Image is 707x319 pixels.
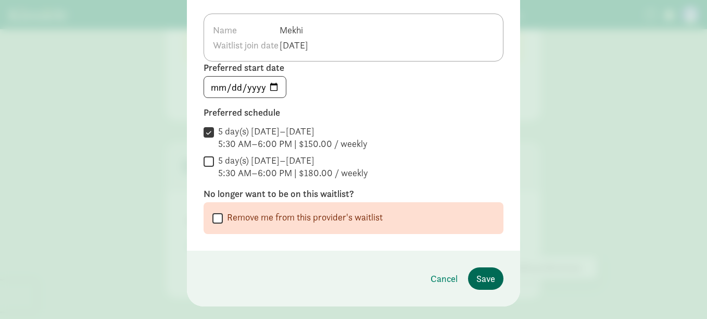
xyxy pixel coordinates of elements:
[218,138,368,150] div: 5:30 AM–6:00 PM | $150.00 / weekly
[279,22,315,38] td: Mekhi
[212,38,279,53] th: Waitlist join date
[204,62,503,74] label: Preferred start date
[431,272,458,286] span: Cancel
[204,188,503,200] label: No longer want to be on this waitlist?
[279,38,315,53] td: [DATE]
[476,272,495,286] span: Save
[468,267,503,290] button: Save
[218,154,368,167] div: 5 day(s) [DATE]–[DATE]
[223,211,383,224] label: Remove me from this provider's waitlist
[212,22,279,38] th: Name
[218,167,368,179] div: 5:30 AM–6:00 PM | $180.00 / weekly
[422,267,466,290] button: Cancel
[218,125,368,138] div: 5 day(s) [DATE]–[DATE]
[204,106,503,119] label: Preferred schedule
